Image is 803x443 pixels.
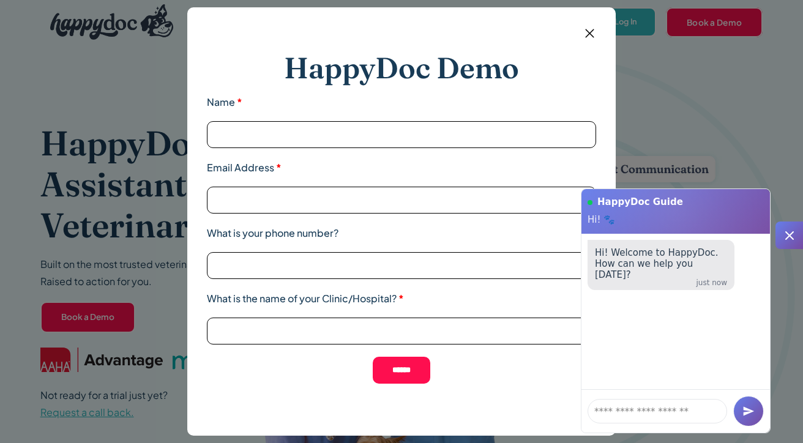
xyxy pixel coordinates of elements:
label: What is the name of your Clinic/Hospital? [207,291,596,306]
form: Email form 2 [207,27,596,407]
label: Email Address [207,160,596,175]
label: Name [207,95,596,110]
h2: HappyDoc Demo [284,50,519,86]
label: What is your phone number? [207,226,596,240]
